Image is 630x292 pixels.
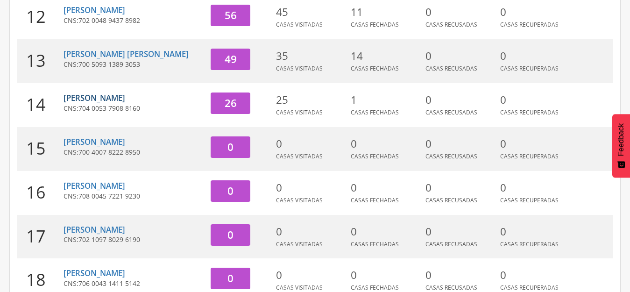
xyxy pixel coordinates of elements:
p: CNS: [64,104,204,113]
span: Casas Recusadas [425,240,477,248]
p: 25 [276,93,346,107]
p: 0 [500,268,570,283]
p: CNS: [64,148,204,157]
span: Casas Visitadas [276,108,323,116]
span: Casas Recuperadas [500,108,559,116]
span: 0 [227,271,234,285]
a: [PERSON_NAME] [PERSON_NAME] [64,49,189,59]
span: Feedback [617,123,625,156]
span: Casas Recusadas [425,64,477,72]
span: Casas Fechadas [351,108,399,116]
span: Casas Recuperadas [500,196,559,204]
p: 0 [500,49,570,64]
span: 706 0043 1411 5142 [78,279,140,288]
p: 0 [276,268,346,283]
a: [PERSON_NAME] [64,5,125,15]
p: 0 [276,224,346,239]
p: 1 [351,93,421,107]
span: Casas Visitadas [276,152,323,160]
p: 0 [425,93,496,107]
p: 0 [351,136,421,151]
p: 11 [351,5,421,20]
span: 0 [227,228,234,242]
span: Casas Fechadas [351,21,399,28]
p: 0 [500,93,570,107]
p: 45 [276,5,346,20]
p: CNS: [64,60,204,69]
span: Casas Fechadas [351,196,399,204]
p: 0 [276,136,346,151]
span: Casas Recusadas [425,284,477,292]
span: Casas Recuperadas [500,64,559,72]
span: Casas Recuperadas [500,21,559,28]
p: 0 [425,5,496,20]
span: Casas Recuperadas [500,152,559,160]
span: 700 5093 1389 3053 [78,60,140,69]
button: Feedback - Mostrar pesquisa [612,114,630,178]
p: 0 [425,268,496,283]
div: 13 [17,39,64,83]
span: 0 [227,184,234,198]
span: 0 [227,140,234,154]
span: Casas Recuperadas [500,284,559,292]
span: Casas Visitadas [276,240,323,248]
p: 0 [500,5,570,20]
span: 708 0045 7221 9230 [78,192,140,200]
p: CNS: [64,235,204,244]
span: 702 1097 8029 6190 [78,235,140,244]
span: 49 [225,52,237,66]
span: 704 0053 7908 8160 [78,104,140,113]
span: Casas Fechadas [351,284,399,292]
p: 0 [351,224,421,239]
span: 26 [225,96,237,110]
span: Casas Recusadas [425,21,477,28]
span: 700 4007 8222 8950 [78,148,140,157]
div: 17 [17,215,64,259]
span: Casas Fechadas [351,64,399,72]
p: 0 [425,136,496,151]
p: 0 [425,180,496,195]
p: 0 [425,224,496,239]
p: 0 [425,49,496,64]
p: 0 [276,180,346,195]
p: CNS: [64,279,204,288]
p: 0 [500,136,570,151]
span: Casas Recusadas [425,196,477,204]
p: 0 [500,180,570,195]
p: 35 [276,49,346,64]
span: Casas Visitadas [276,284,323,292]
span: Casas Fechadas [351,152,399,160]
span: Casas Recuperadas [500,240,559,248]
div: 16 [17,171,64,215]
span: Casas Visitadas [276,64,323,72]
div: 15 [17,127,64,171]
a: [PERSON_NAME] [64,268,125,278]
div: 14 [17,83,64,127]
a: [PERSON_NAME] [64,180,125,191]
span: Casas Fechadas [351,240,399,248]
span: 702 0048 9437 8982 [78,16,140,25]
p: 0 [351,180,421,195]
span: Casas Recusadas [425,152,477,160]
p: CNS: [64,192,204,201]
p: 0 [500,224,570,239]
span: Casas Visitadas [276,21,323,28]
p: 0 [351,268,421,283]
span: Casas Visitadas [276,196,323,204]
span: 56 [225,8,237,22]
span: Casas Recusadas [425,108,477,116]
a: [PERSON_NAME] [64,93,125,103]
p: CNS: [64,16,204,25]
p: 14 [351,49,421,64]
a: [PERSON_NAME] [64,224,125,235]
a: [PERSON_NAME] [64,136,125,147]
